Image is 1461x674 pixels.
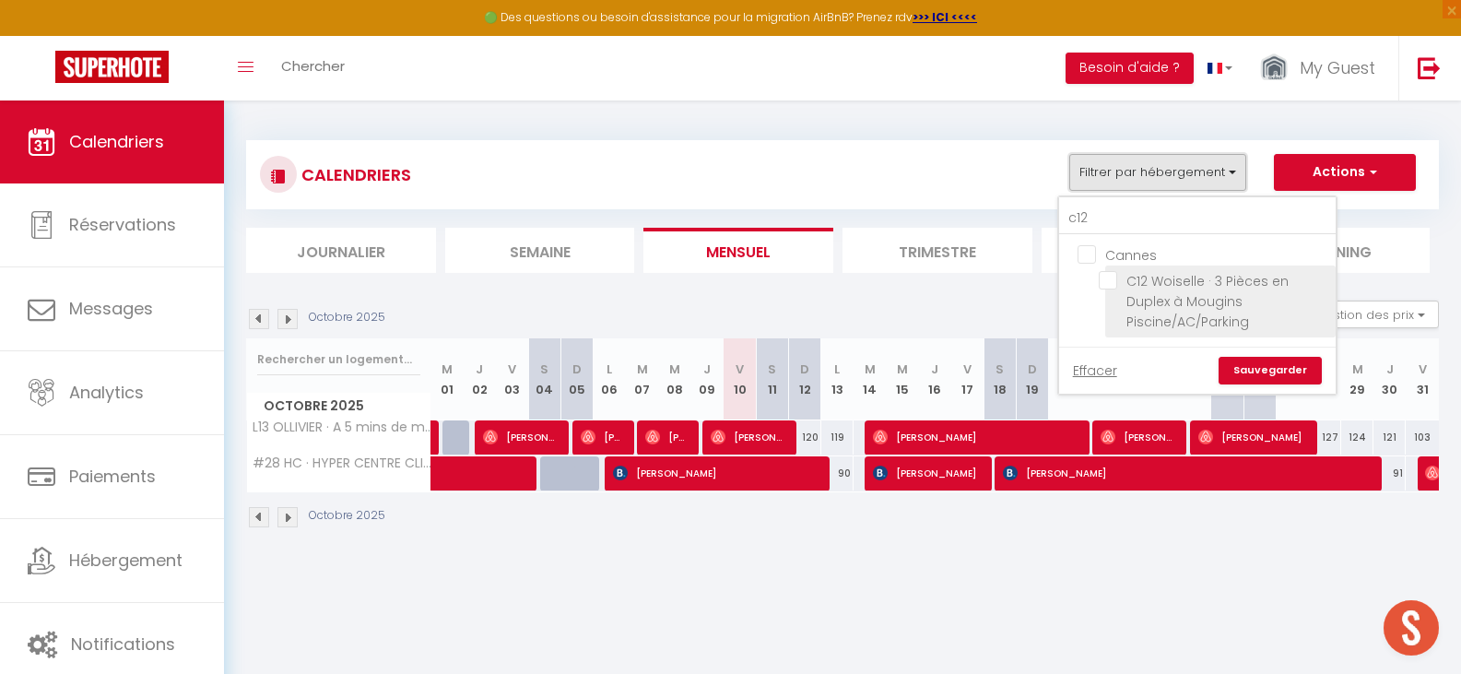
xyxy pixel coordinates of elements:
abbr: J [1386,361,1394,378]
th: 08 [658,338,690,420]
span: Notifications [71,633,175,656]
p: Octobre 2025 [309,507,385,525]
abbr: L [834,361,840,378]
th: 04 [528,338,560,420]
th: 03 [496,338,528,420]
th: 29 [1341,338,1373,420]
li: Tâches [1042,228,1231,273]
abbr: V [963,361,972,378]
th: 13 [821,338,854,420]
span: [PERSON_NAME] [1101,420,1176,455]
input: Rechercher un logement... [257,343,420,376]
th: 02 [464,338,496,420]
span: Réservations [69,213,176,236]
span: [PERSON_NAME] [711,420,786,455]
span: Calendriers [69,130,164,153]
abbr: M [1352,361,1363,378]
span: [PERSON_NAME] [645,420,689,455]
div: 119 [821,420,854,455]
span: #28 HC · HYPER CENTRE CLIMATISE 2 pieces [250,456,434,470]
span: [PERSON_NAME] [613,455,818,491]
th: 09 [691,338,724,420]
span: Hébergement [69,549,183,572]
input: Rechercher un logement... [1059,202,1336,235]
a: Chercher [267,36,359,101]
div: 103 [1406,420,1439,455]
div: Ouvrir le chat [1384,600,1439,656]
a: Effacer [1073,361,1117,381]
th: 19 [1016,338,1048,420]
th: 14 [854,338,886,420]
abbr: L [607,361,612,378]
th: 01 [431,338,464,420]
img: logout [1418,56,1441,79]
abbr: J [703,361,711,378]
h3: CALENDRIERS [297,154,411,195]
th: 10 [724,338,756,420]
li: Semaine [445,228,635,273]
span: L13 OLLIVIER · A 5 mins de marche de la Promenade AC/Balcon/WIFI [250,420,434,434]
div: 121 [1373,420,1406,455]
button: Besoin d'aide ? [1066,53,1194,84]
span: [PERSON_NAME] [PERSON_NAME] [581,420,624,455]
a: Sauvegarder [1219,357,1322,384]
abbr: M [637,361,648,378]
button: Actions [1274,154,1416,191]
div: 91 [1373,456,1406,491]
span: [PERSON_NAME] [1198,420,1306,455]
img: Super Booking [55,51,169,83]
abbr: M [442,361,453,378]
div: 120 [788,420,820,455]
span: Messages [69,297,153,320]
abbr: J [476,361,483,378]
abbr: V [736,361,744,378]
abbr: M [865,361,876,378]
abbr: V [1419,361,1427,378]
div: Filtrer par hébergement [1057,195,1337,396]
th: 15 [886,338,918,420]
button: Filtrer par hébergement [1069,154,1246,191]
img: ... [1260,53,1288,85]
li: Journalier [246,228,436,273]
button: Gestion des prix [1302,301,1439,328]
span: [PERSON_NAME] [873,420,1078,455]
span: [PERSON_NAME] [1003,455,1369,491]
abbr: D [1028,361,1037,378]
span: Chercher [281,56,345,76]
th: 18 [984,338,1016,420]
abbr: V [508,361,516,378]
th: 20 [1049,338,1081,420]
abbr: J [931,361,938,378]
abbr: M [669,361,680,378]
th: 17 [951,338,984,420]
div: 127 [1309,420,1341,455]
abbr: S [540,361,548,378]
span: [PERSON_NAME] [483,420,559,455]
div: 90 [821,456,854,491]
th: 07 [626,338,658,420]
span: Analytics [69,381,144,404]
abbr: S [996,361,1004,378]
li: Mensuel [643,228,833,273]
span: Paiements [69,465,156,488]
th: 12 [788,338,820,420]
li: Trimestre [842,228,1032,273]
th: 30 [1373,338,1406,420]
a: ... My Guest [1246,36,1398,101]
div: 124 [1341,420,1373,455]
th: 31 [1406,338,1439,420]
a: >>> ICI <<<< [913,9,977,25]
th: 06 [594,338,626,420]
span: C12 Woiselle · 3 Pièces en Duplex à Mougins Piscine/AC/Parking [1126,272,1289,331]
p: Octobre 2025 [309,309,385,326]
abbr: D [800,361,809,378]
span: Octobre 2025 [247,393,430,420]
span: [PERSON_NAME] [873,455,981,491]
th: 05 [561,338,594,420]
abbr: S [768,361,776,378]
th: 11 [756,338,788,420]
th: 16 [918,338,950,420]
abbr: M [897,361,908,378]
abbr: D [572,361,582,378]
